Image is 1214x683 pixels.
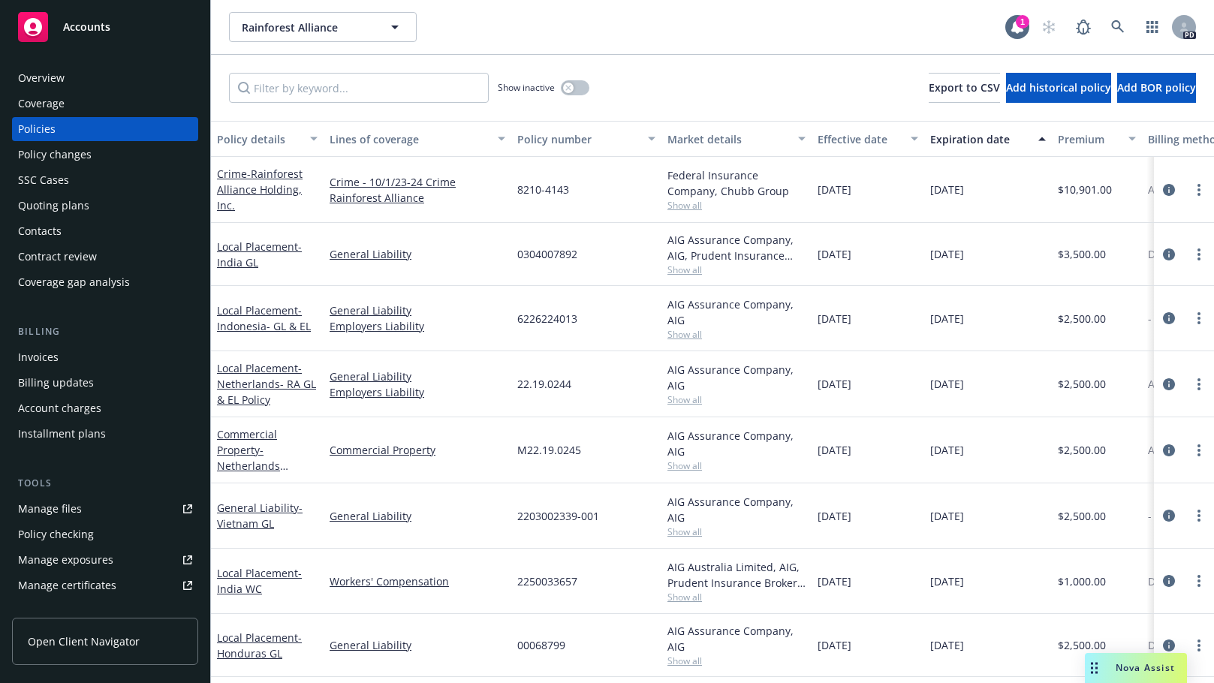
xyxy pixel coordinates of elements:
span: Show all [667,525,806,538]
span: $2,500.00 [1058,508,1106,524]
a: Employers Liability [330,384,505,400]
span: [DATE] [818,246,851,262]
div: AIG Assurance Company, AIG [667,494,806,525]
a: General Liability [330,246,505,262]
button: Market details [661,121,812,157]
a: Search [1103,12,1133,42]
span: [DATE] [818,311,851,326]
span: $2,500.00 [1058,637,1106,653]
span: $10,901.00 [1058,182,1112,197]
div: Billing updates [18,371,94,395]
span: Export to CSV [929,80,1000,95]
button: Premium [1052,121,1142,157]
span: 6226224013 [517,311,577,326]
div: Account charges [18,396,101,420]
span: - India WC [217,566,302,596]
div: Effective date [818,131,902,147]
a: Employers Liability [330,318,505,334]
span: Show all [667,591,806,603]
div: AIG Assurance Company, AIG, Prudent Insurance Brokers Pvt. Ltd. [667,232,806,263]
span: [DATE] [930,376,964,392]
a: Switch app [1137,12,1167,42]
a: Local Placement [217,303,311,333]
div: Installment plans [18,422,106,446]
div: Billing [12,324,198,339]
div: Manage certificates [18,573,116,597]
span: [DATE] [930,637,964,653]
a: circleInformation [1160,507,1178,525]
span: - Indonesia- GL & EL [217,303,311,333]
button: Nova Assist [1085,653,1187,683]
span: 00068799 [517,637,565,653]
span: 8210-4143 [517,182,569,197]
a: circleInformation [1160,572,1178,590]
a: Manage exposures [12,548,198,572]
button: Effective date [812,121,924,157]
span: [DATE] [930,311,964,326]
a: Policies [12,117,198,141]
a: General Liability [330,508,505,524]
span: Show all [667,328,806,341]
div: 1 [1016,15,1029,29]
button: Rainforest Alliance [229,12,417,42]
span: Rainforest Alliance [242,20,372,35]
span: 2250033657 [517,573,577,589]
button: Add historical policy [1006,73,1111,103]
span: - Vietnam GL [217,501,303,531]
span: Nova Assist [1116,661,1175,674]
a: Crime [217,167,303,212]
a: Commercial Property [330,442,505,458]
div: Manage exposures [18,548,113,572]
a: SSC Cases [12,168,198,192]
a: Local Placement [217,239,302,269]
span: Add historical policy [1006,80,1111,95]
a: more [1190,636,1208,654]
div: AIG Assurance Company, AIG [667,296,806,328]
button: Policy details [211,121,324,157]
div: Federal Insurance Company, Chubb Group [667,167,806,199]
div: AIG Australia Limited, AIG, Prudent Insurance Brokers Pvt. Ltd. [667,559,806,591]
span: [DATE] [930,246,964,262]
a: Local Placement [217,361,316,407]
span: Show all [667,654,806,667]
div: SSC Cases [18,168,69,192]
span: - Netherlands- RA GL & EL Policy [217,361,316,407]
span: Show all [667,263,806,276]
div: Market details [667,131,789,147]
a: Commercial Property [217,427,280,489]
div: Contract review [18,245,97,269]
a: circleInformation [1160,181,1178,199]
span: M22.19.0245 [517,442,581,458]
a: more [1190,245,1208,263]
span: - Honduras GL [217,630,302,660]
a: Coverage [12,92,198,116]
span: $2,500.00 [1058,376,1106,392]
span: Add BOR policy [1117,80,1196,95]
span: [DATE] [818,573,851,589]
span: Show all [667,459,806,472]
a: Coverage gap analysis [12,270,198,294]
span: $2,500.00 [1058,311,1106,326]
div: Overview [18,66,65,90]
span: $2,500.00 [1058,442,1106,458]
div: Drag to move [1085,653,1104,683]
span: - India GL [217,239,302,269]
a: Report a Bug [1068,12,1098,42]
div: Tools [12,476,198,491]
span: [DATE] [818,508,851,524]
button: Add BOR policy [1117,73,1196,103]
a: Installment plans [12,422,198,446]
div: Policy details [217,131,301,147]
a: circleInformation [1160,636,1178,654]
button: Export to CSV [929,73,1000,103]
span: [DATE] [930,508,964,524]
a: circleInformation [1160,245,1178,263]
div: Lines of coverage [330,131,489,147]
a: circleInformation [1160,309,1178,327]
a: more [1190,375,1208,393]
a: General Liability [330,637,505,653]
a: General Liability [217,501,303,531]
span: Open Client Navigator [28,633,140,649]
div: Policy checking [18,522,94,546]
